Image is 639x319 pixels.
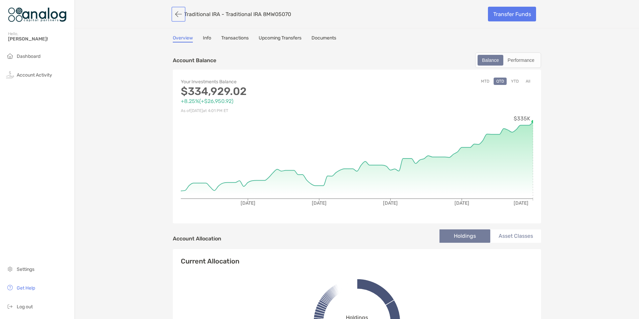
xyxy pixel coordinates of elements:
[312,200,327,206] tspan: [DATE]
[488,7,536,21] a: Transfer Funds
[181,87,357,96] p: $334,929.02
[439,229,490,243] li: Holdings
[181,97,357,105] p: +8.25% ( +$26,950.92 )
[6,265,14,273] img: settings icon
[8,36,71,42] span: [PERSON_NAME]!
[17,72,52,78] span: Account Activity
[514,200,528,206] tspan: [DATE]
[203,35,211,42] a: Info
[221,35,249,42] a: Transactions
[181,257,239,265] h4: Current Allocation
[17,285,35,291] span: Get Help
[475,52,541,68] div: segmented control
[6,302,14,310] img: logout icon
[478,78,492,85] button: MTD
[181,107,357,115] p: As of [DATE] at 4:01 PM ET
[494,78,507,85] button: QTD
[17,304,33,310] span: Log out
[478,56,503,65] div: Balance
[6,52,14,60] img: household icon
[455,200,469,206] tspan: [DATE]
[173,56,216,65] p: Account Balance
[17,54,40,59] span: Dashboard
[259,35,301,42] a: Upcoming Transfers
[490,229,541,243] li: Asset Classes
[523,78,533,85] button: All
[311,35,336,42] a: Documents
[6,71,14,79] img: activity icon
[508,78,521,85] button: YTD
[6,284,14,292] img: get-help icon
[514,115,530,122] tspan: $335K
[173,235,221,242] h4: Account Allocation
[173,35,193,42] a: Overview
[241,200,255,206] tspan: [DATE]
[17,267,34,272] span: Settings
[184,11,291,17] p: Traditional IRA - Traditional IRA 8MW05070
[181,78,357,86] p: Your Investments Balance
[8,3,67,27] img: Zoe Logo
[383,200,398,206] tspan: [DATE]
[504,56,538,65] div: Performance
